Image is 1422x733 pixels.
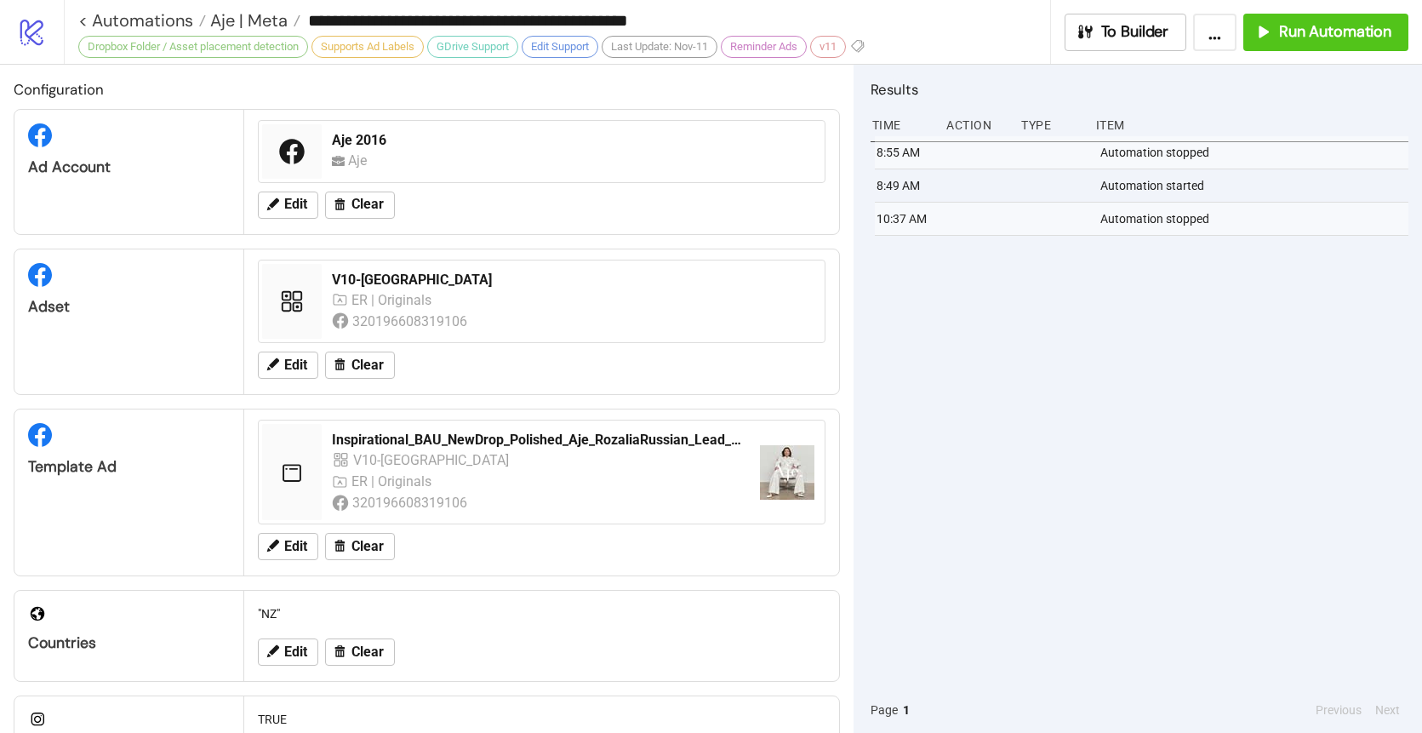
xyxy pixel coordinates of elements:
img: https://scontent-fra3-2.xx.fbcdn.net/v/t15.5256-10/557016202_648597894686254_7605260222178883827_... [760,445,814,500]
button: Run Automation [1243,14,1408,51]
h2: Results [871,78,1408,100]
span: Edit [284,358,307,373]
span: Clear [351,197,384,212]
div: Template Ad [28,457,230,477]
div: 320196608319106 [352,311,471,332]
span: Clear [351,644,384,660]
div: Item [1094,109,1408,141]
div: Reminder Ads [721,36,807,58]
span: Edit [284,197,307,212]
div: GDrive Support [427,36,518,58]
button: Clear [325,192,395,219]
button: Edit [258,639,318,666]
div: Automation stopped [1099,203,1413,235]
div: V10-[GEOGRAPHIC_DATA] [353,450,511,471]
button: Edit [258,192,318,219]
div: Dropbox Folder / Asset placement detection [78,36,308,58]
span: Page [871,701,898,719]
div: "NZ" [251,598,832,630]
button: Edit [258,352,318,379]
div: 320196608319106 [352,492,471,513]
button: Clear [325,352,395,379]
div: Ad Account [28,157,230,177]
button: Clear [325,533,395,560]
div: Supports Ad Labels [311,36,424,58]
span: Clear [351,358,384,373]
div: Edit Support [522,36,598,58]
div: Type [1019,109,1082,141]
div: Adset [28,297,230,317]
span: Edit [284,644,307,660]
div: Countries [28,633,230,653]
div: Automation started [1099,169,1413,202]
span: Aje | Meta [206,9,288,31]
span: Clear [351,539,384,554]
button: To Builder [1065,14,1187,51]
div: Inspirational_BAU_NewDrop_Polished_Aje_RozaliaRussian_Lead_Branding_Video_20251001_Automatic_NZ [332,431,746,450]
button: ... [1193,14,1236,51]
div: 10:37 AM [875,203,938,235]
a: Aje | Meta [206,12,300,29]
div: Aje 2016 [332,131,814,150]
button: Edit [258,533,318,560]
div: V10-[GEOGRAPHIC_DATA] [332,271,814,289]
a: < Automations [78,12,206,29]
div: Automation stopped [1099,136,1413,169]
div: Time [871,109,934,141]
button: Next [1370,701,1405,719]
span: Run Automation [1279,22,1391,42]
button: 1 [898,701,915,719]
div: 8:55 AM [875,136,938,169]
button: Previous [1311,701,1367,719]
div: ER | Originals [351,289,436,311]
span: To Builder [1101,22,1169,42]
div: v11 [810,36,846,58]
div: Action [945,109,1008,141]
div: Last Update: Nov-11 [602,36,717,58]
div: ER | Originals [351,471,436,492]
div: 8:49 AM [875,169,938,202]
button: Clear [325,639,395,666]
div: Aje [348,150,374,171]
span: Edit [284,539,307,554]
h2: Configuration [14,78,840,100]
